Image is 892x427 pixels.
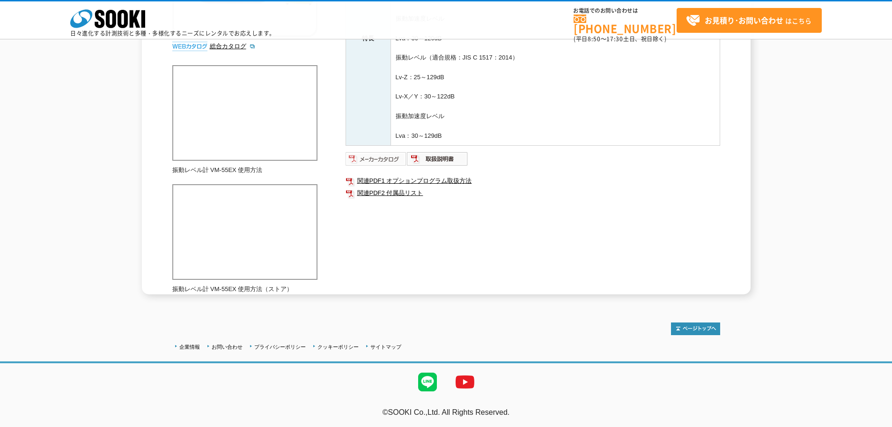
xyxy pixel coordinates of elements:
img: LINE [409,363,446,401]
img: YouTube [446,363,484,401]
a: クッキーポリシー [317,344,359,350]
span: 8:50 [588,35,601,43]
img: webカタログ [172,42,207,51]
span: はこちら [686,14,811,28]
a: プライバシーポリシー [254,344,306,350]
a: メーカーカタログ [346,158,407,165]
a: 関連PDF1 オプションプログラム取扱方法 [346,175,720,187]
a: サイトマップ [370,344,401,350]
img: メーカーカタログ [346,151,407,166]
a: テストMail [856,418,892,426]
a: [PHONE_NUMBER] [574,15,677,34]
p: 日々進化する計測技術と多種・多様化するニーズにレンタルでお応えします。 [70,30,275,36]
p: 振動レベル計 VM-55EX 使用方法（ストア） [172,285,317,294]
span: お電話でのお問い合わせは [574,8,677,14]
a: 総合カタログ [210,43,256,50]
a: 関連PDF2 付属品リスト [346,187,720,199]
p: 振動レベル計 VM-55EX 使用方法 [172,165,317,175]
a: お問い合わせ [212,344,243,350]
img: トップページへ [671,322,720,335]
img: 取扱説明書 [407,151,468,166]
a: 取扱説明書 [407,158,468,165]
a: お見積り･お問い合わせはこちら [677,8,822,33]
strong: お見積り･お問い合わせ [705,15,783,26]
span: (平日 ～ 土日、祝日除く) [574,35,666,43]
span: 17:30 [606,35,623,43]
a: 企業情報 [179,344,200,350]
